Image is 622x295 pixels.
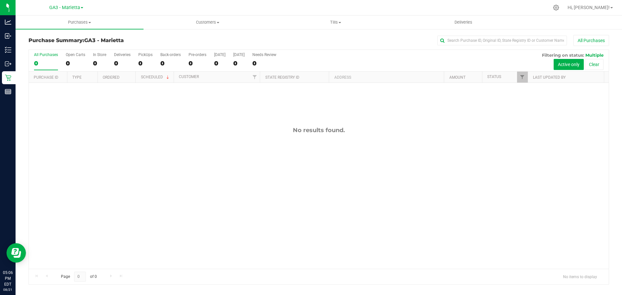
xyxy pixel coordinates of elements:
div: 0 [138,60,153,67]
button: Active only [554,59,584,70]
div: 0 [34,60,58,67]
inline-svg: Inbound [5,33,11,39]
a: Customer [179,74,199,79]
div: 0 [214,60,225,67]
button: Clear [585,59,604,70]
span: Deliveries [446,19,481,25]
div: 0 [189,60,206,67]
inline-svg: Retail [5,74,11,81]
a: Customers [144,16,271,29]
a: State Registry ID [265,75,299,80]
span: Page of 0 [55,272,102,282]
span: Multiple [585,52,604,58]
a: Status [487,74,501,79]
div: 0 [66,60,85,67]
th: Address [329,72,444,83]
span: Filtering on status: [542,52,584,58]
a: Last Updated By [533,75,566,80]
div: All Purchases [34,52,58,57]
div: [DATE] [233,52,245,57]
span: No items to display [558,272,602,281]
a: Scheduled [141,75,170,79]
h3: Purchase Summary: [29,38,222,43]
div: Deliveries [114,52,131,57]
a: Filter [249,72,260,83]
p: 05:06 PM EDT [3,270,13,287]
a: Amount [449,75,466,80]
span: Hi, [PERSON_NAME]! [568,5,610,10]
div: PickUps [138,52,153,57]
div: No results found. [29,127,609,134]
a: Purchase ID [34,75,58,80]
inline-svg: Inventory [5,47,11,53]
div: 0 [114,60,131,67]
div: 0 [160,60,181,67]
a: Ordered [103,75,120,80]
span: GA3 - Marietta [49,5,80,10]
div: In Store [93,52,106,57]
inline-svg: Analytics [5,19,11,25]
iframe: Resource center [6,243,26,263]
span: Customers [144,19,271,25]
div: Pre-orders [189,52,206,57]
button: All Purchases [573,35,609,46]
span: GA3 - Marietta [84,37,124,43]
span: Tills [272,19,399,25]
div: Needs Review [252,52,276,57]
div: Open Carts [66,52,85,57]
a: Purchases [16,16,144,29]
a: Deliveries [399,16,527,29]
a: Tills [271,16,399,29]
a: Filter [517,72,528,83]
div: Back-orders [160,52,181,57]
div: 0 [252,60,276,67]
div: 0 [93,60,106,67]
a: Type [72,75,82,80]
p: 08/21 [3,287,13,292]
inline-svg: Outbound [5,61,11,67]
div: 0 [233,60,245,67]
input: Search Purchase ID, Original ID, State Registry ID or Customer Name... [437,36,567,45]
inline-svg: Reports [5,88,11,95]
div: [DATE] [214,52,225,57]
div: Manage settings [552,5,560,11]
span: Purchases [16,19,144,25]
